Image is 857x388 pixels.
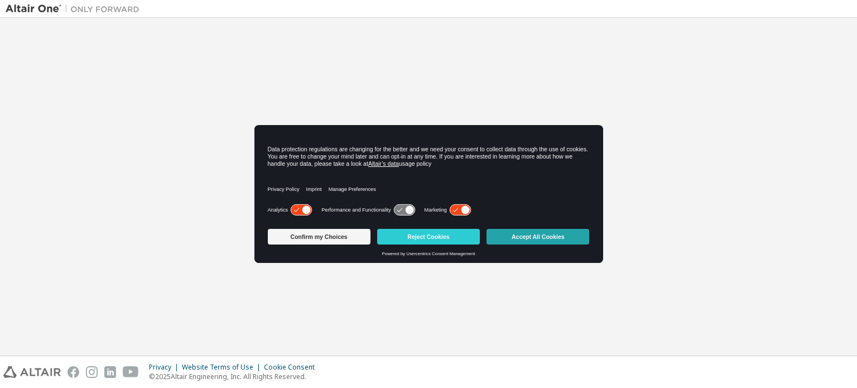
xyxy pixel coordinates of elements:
img: linkedin.svg [104,366,116,378]
img: altair_logo.svg [3,366,61,378]
img: youtube.svg [123,366,139,378]
div: Cookie Consent [264,363,321,372]
div: Website Terms of Use [182,363,264,372]
div: Privacy [149,363,182,372]
img: facebook.svg [68,366,79,378]
img: Altair One [6,3,145,15]
p: © 2025 Altair Engineering, Inc. All Rights Reserved. [149,372,321,381]
img: instagram.svg [86,366,98,378]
